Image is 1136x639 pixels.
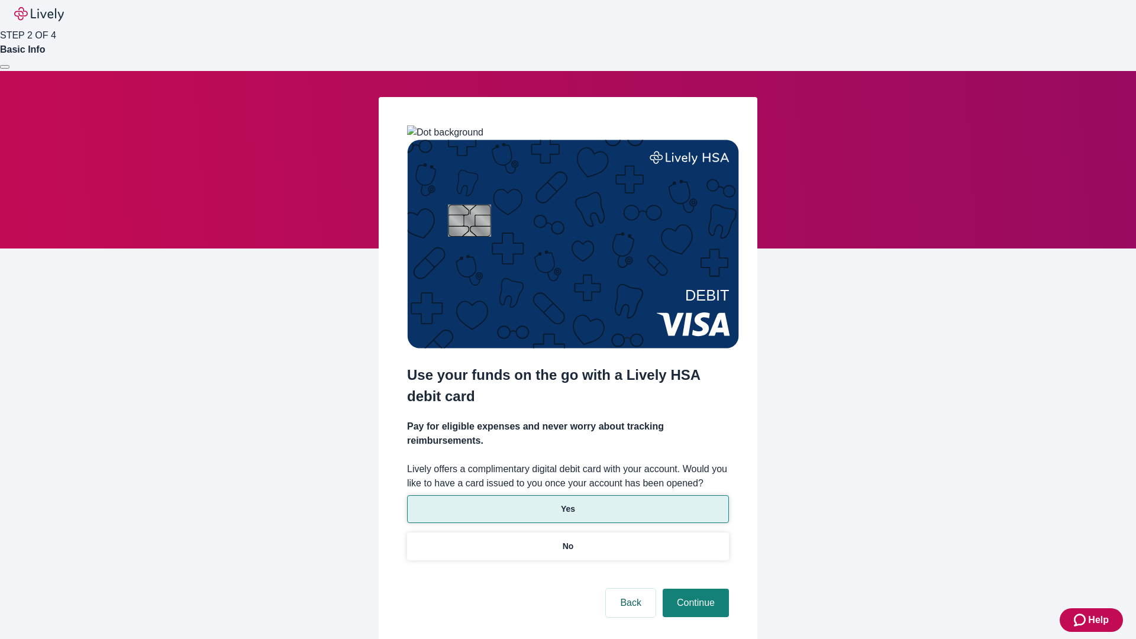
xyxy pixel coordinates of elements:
[606,589,656,617] button: Back
[14,7,64,21] img: Lively
[1088,613,1109,627] span: Help
[407,364,729,407] h2: Use your funds on the go with a Lively HSA debit card
[1074,613,1088,627] svg: Zendesk support icon
[407,140,739,348] img: Debit card
[561,503,575,515] p: Yes
[663,589,729,617] button: Continue
[407,419,729,448] h4: Pay for eligible expenses and never worry about tracking reimbursements.
[407,125,483,140] img: Dot background
[407,462,729,490] label: Lively offers a complimentary digital debit card with your account. Would you like to have a card...
[407,495,729,523] button: Yes
[1060,608,1123,632] button: Zendesk support iconHelp
[563,540,574,553] p: No
[407,532,729,560] button: No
